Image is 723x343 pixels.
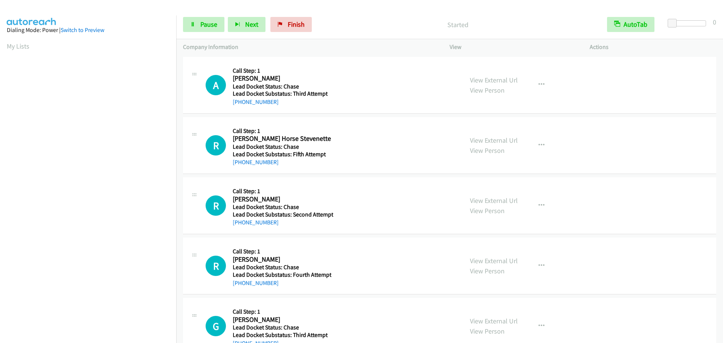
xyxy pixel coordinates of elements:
button: Next [228,17,265,32]
h5: Call Step: 1 [233,248,331,255]
a: [PHONE_NUMBER] [233,159,279,166]
a: View External Url [470,256,518,265]
p: Company Information [183,43,436,52]
div: The call is yet to be attempted [206,195,226,216]
h5: Lead Docket Substatus: Third Attempt [233,90,328,98]
a: View External Url [470,196,518,205]
p: Started [322,20,593,30]
a: View External Url [470,76,518,84]
h5: Lead Docket Substatus: Third Attempt [233,331,328,339]
h5: Lead Docket Status: Chase [233,143,331,151]
a: View Person [470,206,505,215]
h5: Call Step: 1 [233,127,331,135]
h5: Lead Docket Status: Chase [233,83,328,90]
div: Delay between calls (in seconds) [671,20,706,26]
h5: Call Step: 1 [233,308,328,316]
p: Actions [590,43,716,52]
a: View Person [470,327,505,335]
h2: [PERSON_NAME] Horse Stevenette [233,134,331,143]
span: Finish [288,20,305,29]
div: The call is yet to be attempted [206,256,226,276]
a: View External Url [470,317,518,325]
h2: [PERSON_NAME] [233,74,328,83]
a: Pause [183,17,224,32]
div: Dialing Mode: Power | [7,26,169,35]
h5: Call Step: 1 [233,188,333,195]
h2: [PERSON_NAME] [233,316,328,324]
p: View [450,43,576,52]
h5: Lead Docket Status: Chase [233,324,328,331]
h2: [PERSON_NAME] [233,255,331,264]
a: [PHONE_NUMBER] [233,279,279,287]
a: View External Url [470,136,518,145]
h1: R [206,256,226,276]
div: The call is yet to be attempted [206,75,226,95]
h5: Lead Docket Substatus: Fourth Attempt [233,271,331,279]
div: The call is yet to be attempted [206,135,226,155]
h1: A [206,75,226,95]
a: View Person [470,146,505,155]
button: AutoTab [607,17,654,32]
h2: [PERSON_NAME] [233,195,333,204]
a: Switch to Preview [61,26,104,34]
h5: Lead Docket Substatus: Fifth Attempt [233,151,331,158]
h5: Lead Docket Status: Chase [233,203,333,211]
h1: R [206,195,226,216]
a: Finish [270,17,312,32]
span: Pause [200,20,217,29]
a: View Person [470,267,505,275]
div: The call is yet to be attempted [206,316,226,336]
span: Next [245,20,258,29]
h5: Lead Docket Status: Chase [233,264,331,271]
a: My Lists [7,42,29,50]
a: View Person [470,86,505,95]
h5: Lead Docket Substatus: Second Attempt [233,211,333,218]
h5: Call Step: 1 [233,67,328,75]
h1: R [206,135,226,155]
a: [PHONE_NUMBER] [233,98,279,105]
a: [PHONE_NUMBER] [233,219,279,226]
h1: G [206,316,226,336]
div: 0 [713,17,716,27]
